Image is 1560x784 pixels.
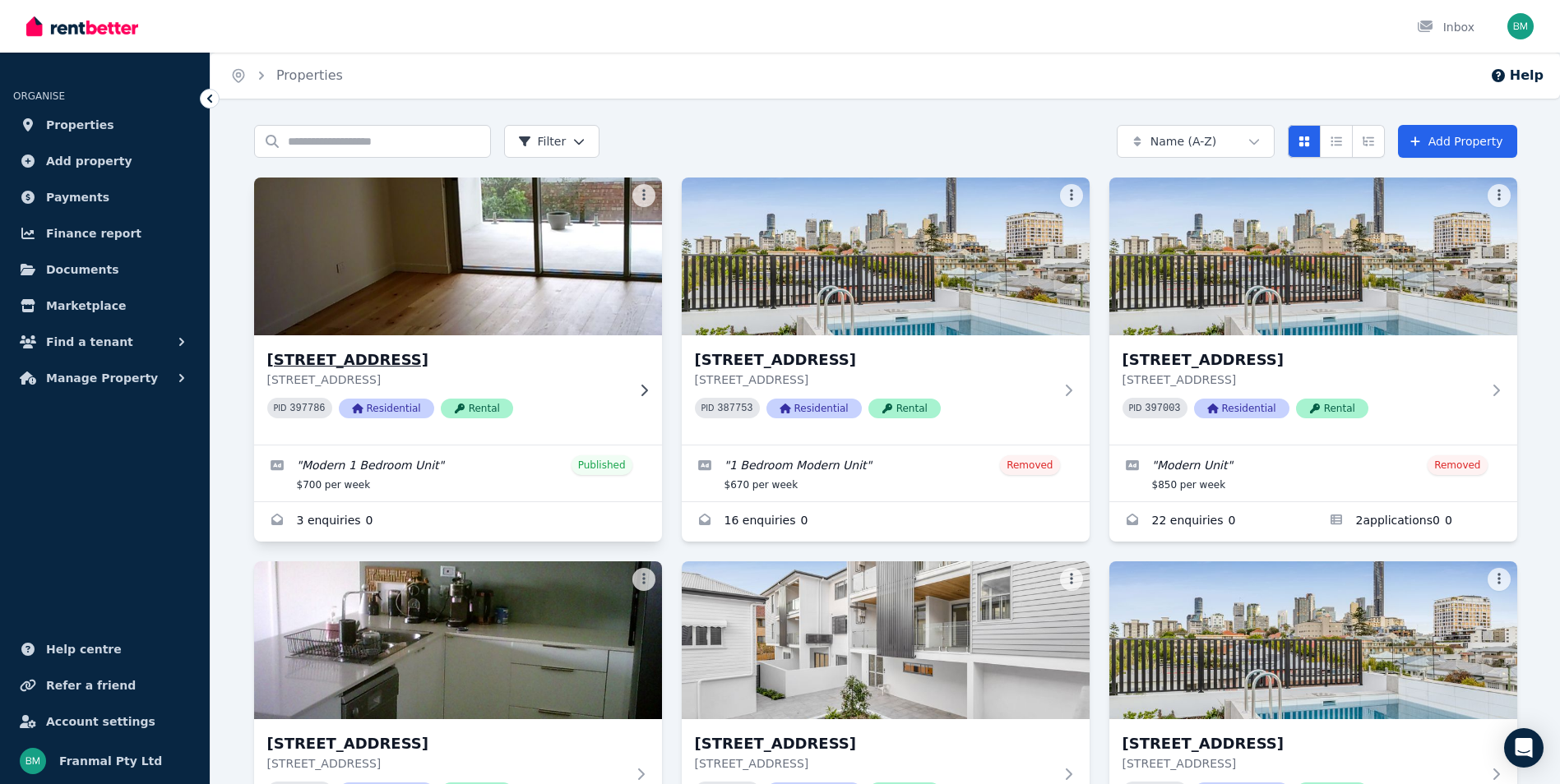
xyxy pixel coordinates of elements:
span: Add property [46,151,132,171]
div: Open Intercom Messenger [1504,728,1544,768]
button: Expanded list view [1352,125,1385,158]
span: Rental [1296,399,1368,418]
button: Help [1490,66,1544,85]
span: Find a tenant [46,332,133,352]
span: Properties [46,115,114,135]
span: Marketplace [46,296,126,316]
small: PID [274,404,287,413]
a: Enquiries for 1/157 Harcourt St, New Farm [254,502,662,542]
span: Residential [339,399,434,418]
code: 397003 [1145,403,1180,414]
button: More options [1488,184,1511,207]
img: 1/157 Harcourt St, New Farm [243,173,672,339]
img: 4/157 Harcourt St, New Farm [682,178,1090,335]
span: ORGANISE [13,90,65,102]
h3: [STREET_ADDRESS] [695,348,1053,371]
button: More options [1060,568,1083,591]
p: [STREET_ADDRESS] [695,371,1053,388]
button: Manage Property [13,362,197,394]
a: Add Property [1398,125,1517,158]
button: More options [632,184,655,207]
a: 4/157 Harcourt St, New Farm[STREET_ADDRESS][STREET_ADDRESS]PID 387753ResidentialRental [682,178,1090,445]
nav: Breadcrumb [211,53,363,99]
p: [STREET_ADDRESS] [695,755,1053,772]
span: Manage Property [46,368,158,388]
span: Help centre [46,639,122,659]
a: Payments [13,181,197,214]
span: Rental [868,399,941,418]
button: Card view [1288,125,1321,158]
span: Rental [441,399,513,418]
img: 11/157 Harcourt St, New Farm [682,561,1090,719]
img: RentBetter [26,14,138,39]
p: [STREET_ADDRESS] [267,371,626,388]
p: [STREET_ADDRESS] [267,755,626,772]
a: Refer a friend [13,669,197,702]
span: Documents [46,260,119,279]
span: Filter [518,133,567,150]
span: Payments [46,187,109,207]
span: Refer a friend [46,676,136,695]
img: 6/157 Harcourt St, New Farm [1109,178,1517,335]
button: Filter [504,125,600,158]
h3: [STREET_ADDRESS] [695,732,1053,755]
div: Inbox [1417,19,1474,35]
a: Properties [276,67,343,83]
img: 9/36 Buruda St, Chermside [254,561,662,719]
a: Add property [13,145,197,178]
a: Enquiries for 6/157 Harcourt St, New Farm [1109,502,1313,542]
a: Enquiries for 4/157 Harcourt St, New Farm [682,502,1090,542]
code: 387753 [717,403,752,414]
h3: [STREET_ADDRESS] [1123,348,1481,371]
a: Edit listing: 1 Bedroom Modern Unit [682,445,1090,501]
a: Edit listing: Modern Unit [1109,445,1517,501]
span: Franmal Pty Ltd [59,751,162,771]
button: Compact list view [1320,125,1353,158]
code: 397786 [289,403,325,414]
img: Franmal Pty Ltd [1507,13,1534,39]
a: Finance report [13,217,197,250]
a: Help centre [13,633,197,666]
a: Applications for 6/157 Harcourt St, New Farm [1313,502,1517,542]
span: Account settings [46,712,155,731]
a: Marketplace [13,289,197,322]
small: PID [701,404,715,413]
p: [STREET_ADDRESS] [1123,371,1481,388]
button: More options [632,568,655,591]
a: 1/157 Harcourt St, New Farm[STREET_ADDRESS][STREET_ADDRESS]PID 397786ResidentialRental [254,178,662,445]
img: Franmal Pty Ltd [20,748,46,774]
span: Name (A-Z) [1150,133,1217,150]
span: Residential [1194,399,1289,418]
div: View options [1288,125,1385,158]
span: Residential [766,399,862,418]
a: Account settings [13,705,197,738]
a: 6/157 Harcourt St, New Farm[STREET_ADDRESS][STREET_ADDRESS]PID 397003ResidentialRental [1109,178,1517,445]
a: Documents [13,253,197,286]
button: Find a tenant [13,325,197,358]
a: Properties [13,108,197,141]
button: More options [1060,184,1083,207]
h3: [STREET_ADDRESS] [267,732,626,755]
span: Finance report [46,224,141,243]
button: Name (A-Z) [1117,125,1275,158]
h3: [STREET_ADDRESS] [267,348,626,371]
p: [STREET_ADDRESS] [1123,755,1481,772]
small: PID [1129,404,1142,413]
button: More options [1488,568,1511,591]
h3: [STREET_ADDRESS] [1123,732,1481,755]
img: 157 Harcourt St, New Farm [1109,561,1517,719]
a: Edit listing: Modern 1 Bedroom Unit [254,445,662,501]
